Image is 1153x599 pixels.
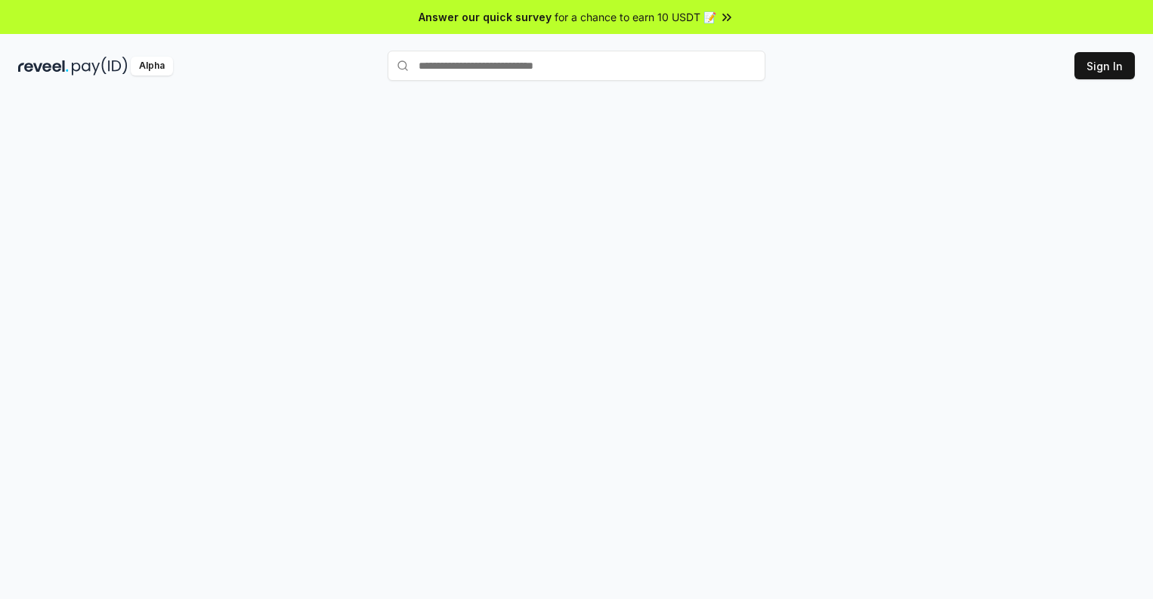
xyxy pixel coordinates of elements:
[555,9,716,25] span: for a chance to earn 10 USDT 📝
[131,57,173,76] div: Alpha
[1074,52,1135,79] button: Sign In
[419,9,552,25] span: Answer our quick survey
[72,57,128,76] img: pay_id
[18,57,69,76] img: reveel_dark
